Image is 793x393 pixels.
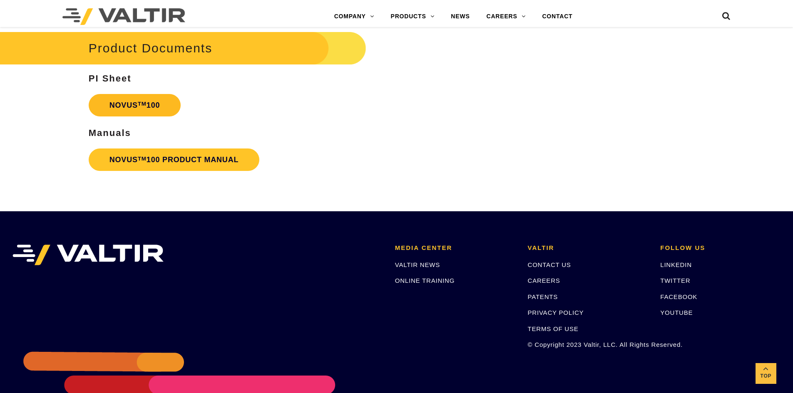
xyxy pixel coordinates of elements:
[12,245,164,265] img: VALTIR
[62,8,185,25] img: Valtir
[528,325,579,332] a: TERMS OF USE
[89,128,131,138] strong: Manuals
[756,363,776,384] a: Top
[478,8,534,25] a: CAREERS
[442,8,478,25] a: NEWS
[395,245,515,252] h2: MEDIA CENTER
[383,8,443,25] a: PRODUCTS
[534,8,581,25] a: CONTACT
[395,261,440,268] a: VALTIR NEWS
[756,371,776,381] span: Top
[528,340,648,349] p: © Copyright 2023 Valtir, LLC. All Rights Reserved.
[528,245,648,252] h2: VALTIR
[660,245,781,252] h2: FOLLOW US
[528,293,558,300] a: PATENTS
[528,277,560,284] a: CAREERS
[89,148,260,171] a: NOVUSTM100 PRODUCT MANUAL
[138,101,147,107] sup: TM
[138,156,147,162] sup: TM
[89,94,181,116] a: NOVUSTM100
[395,277,455,284] a: ONLINE TRAINING
[89,73,132,84] strong: PI Sheet
[660,309,693,316] a: YOUTUBE
[528,261,571,268] a: CONTACT US
[660,293,697,300] a: FACEBOOK
[528,309,584,316] a: PRIVACY POLICY
[660,261,692,268] a: LINKEDIN
[660,277,690,284] a: TWITTER
[326,8,383,25] a: COMPANY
